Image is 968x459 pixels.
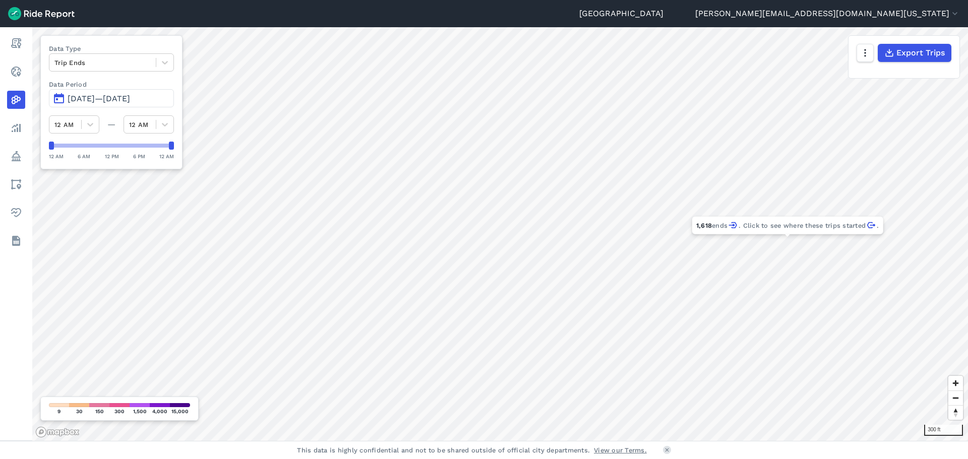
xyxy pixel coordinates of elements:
[49,89,174,107] button: [DATE]—[DATE]
[133,152,145,161] div: 6 PM
[7,91,25,109] a: Heatmaps
[594,445,647,455] a: View our Terms.
[78,152,90,161] div: 6 AM
[7,204,25,222] a: Health
[7,147,25,165] a: Policy
[49,44,174,53] label: Data Type
[7,62,25,81] a: Realtime
[924,425,963,436] div: 300 ft
[7,175,25,193] a: Areas
[32,27,968,441] canvas: Map
[49,152,64,161] div: 12 AM
[878,44,951,62] button: Export Trips
[99,118,124,130] div: —
[35,426,80,438] a: Mapbox logo
[8,7,75,20] img: Ride Report
[68,94,130,103] span: [DATE]—[DATE]
[7,34,25,52] a: Report
[695,8,960,20] button: [PERSON_NAME][EMAIL_ADDRESS][DOMAIN_NAME][US_STATE]
[948,376,963,390] button: Zoom in
[7,119,25,137] a: Analyze
[105,152,119,161] div: 12 PM
[948,405,963,420] button: Reset bearing to north
[579,8,663,20] a: [GEOGRAPHIC_DATA]
[159,152,174,161] div: 12 AM
[49,80,174,89] label: Data Period
[7,232,25,250] a: Datasets
[948,390,963,405] button: Zoom out
[896,47,945,59] span: Export Trips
